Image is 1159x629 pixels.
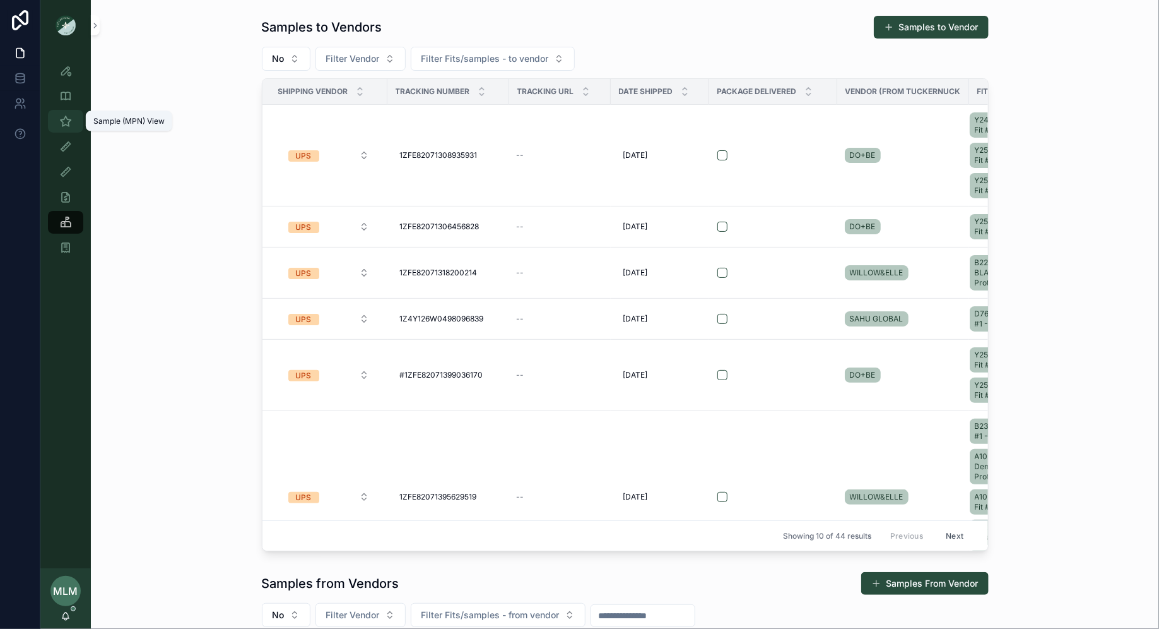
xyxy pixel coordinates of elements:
[975,380,1038,400] span: Y25216T-White - Fit #2
[517,314,603,324] a: --
[845,489,909,505] a: WILLOW&ELLE
[970,345,1049,405] a: Y25214T-Black - Fit #5Y25216T-White - Fit #2
[517,268,603,278] a: --
[517,268,524,278] span: --
[517,314,524,324] span: --
[421,609,560,621] span: Filter Fits/samples - from vendor
[970,449,1044,484] a: A10255-Faded Denim - Fit #1 - Proto
[395,145,502,165] a: 1ZFE82071308935931
[845,487,962,507] a: WILLOW&ELLE
[400,370,483,380] span: #1ZFE82071399036170
[421,52,549,65] span: Filter Fits/samples - to vendor
[326,609,380,621] span: Filter Vendor
[278,485,380,509] a: Select Button
[517,492,603,502] a: --
[411,603,585,627] button: Select Button
[262,18,382,36] h1: Samples to Vendors
[395,263,502,283] a: 1ZFE82071318200214
[400,268,478,278] span: 1ZFE82071318200214
[975,217,1038,237] span: Y25156T-Navy - Fit #1 - Proto
[262,603,310,627] button: Select Button
[970,212,1049,242] a: Y25156T-Navy - Fit #1 - Proto
[970,347,1044,373] a: Y25214T-Black - Fit #5
[262,575,399,592] h1: Samples from Vendors
[970,255,1044,291] a: B2204 BLACK-BLACK - Fit #1 - Proto
[395,487,502,507] a: 1ZFE82071395629519
[262,47,310,71] button: Select Button
[845,217,962,237] a: DO+BE
[845,265,909,280] a: WILLOW&ELLE
[400,314,484,324] span: 1Z4Y126W0498096839
[395,309,502,329] a: 1Z4Y126W0498096839
[717,87,797,97] span: Package Delivered
[278,144,379,167] button: Select Button
[296,370,312,381] div: UPS
[273,52,285,65] span: No
[296,268,312,279] div: UPS
[618,365,702,385] a: [DATE]
[623,370,648,380] span: [DATE]
[278,215,380,239] a: Select Button
[517,150,524,160] span: --
[970,304,1049,334] a: D764-Black - Fit #1 - Proto
[970,489,1044,515] a: A10201-White - Fit #1 - Proto
[975,492,1038,512] span: A10201-White - Fit #1 - Proto
[273,609,285,621] span: No
[400,222,479,232] span: 1ZFE82071306456828
[278,486,379,508] button: Select Button
[400,492,477,502] span: 1ZFE82071395629519
[54,584,78,599] span: MLM
[618,217,702,237] a: [DATE]
[937,526,972,546] button: Next
[850,268,903,278] span: WILLOW&ELLE
[623,314,648,324] span: [DATE]
[517,150,603,160] a: --
[783,531,871,541] span: Showing 10 of 44 results
[517,222,524,232] span: --
[623,222,648,232] span: [DATE]
[517,370,524,380] span: --
[278,363,380,387] a: Select Button
[619,87,673,97] span: Date Shipped
[315,47,406,71] button: Select Button
[40,51,91,275] div: scrollable content
[278,307,380,331] a: Select Button
[395,217,502,237] a: 1ZFE82071306456828
[623,268,648,278] span: [DATE]
[296,314,312,325] div: UPS
[296,492,312,503] div: UPS
[977,87,1040,97] span: Fits/samples - to vendor collection
[850,370,876,380] span: DO+BE
[970,143,1044,168] a: Y25283T-Black - Fit #2
[845,368,881,383] a: DO+BE
[618,263,702,283] a: [DATE]
[970,416,1049,578] a: B2311-Green - Fit #1 - ProtoA10255-Faded Denim - Fit #1 - ProtoA10201-White - Fit #1 - ProtoA1028...
[850,150,876,160] span: DO+BE
[315,603,406,627] button: Select Button
[970,214,1044,239] a: Y25156T-Navy - Fit #1 - Proto
[278,261,380,285] a: Select Button
[970,110,1049,201] a: Y24305T-Coral - Fit #2Y25283T-Black - Fit #2Y25097T-Black - Fit #1 - Proto
[861,572,989,595] a: Samples From Vendor
[975,421,1038,441] span: B2311-Green - Fit #1 - Proto
[975,258,1038,288] span: B2204 BLACK-BLACK - Fit #1 - Proto
[396,87,470,97] span: Tracking Number
[975,350,1038,370] span: Y25214T-Black - Fit #5
[400,150,478,160] span: 1ZFE82071308935931
[278,364,379,386] button: Select Button
[850,222,876,232] span: DO+BE
[517,492,524,502] span: --
[970,306,1044,332] a: D764-Black - Fit #1 - Proto
[975,176,1038,196] span: Y25097T-Black - Fit #1 - Proto
[850,492,903,502] span: WILLOW&ELLE
[517,370,603,380] a: --
[296,222,312,233] div: UPS
[278,215,379,238] button: Select Button
[970,112,1044,138] a: Y24305T-Coral - Fit #2
[517,222,603,232] a: --
[278,261,379,284] button: Select Button
[874,16,989,39] button: Samples to Vendor
[296,150,312,162] div: UPS
[326,52,380,65] span: Filter Vendor
[56,15,76,35] img: App logo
